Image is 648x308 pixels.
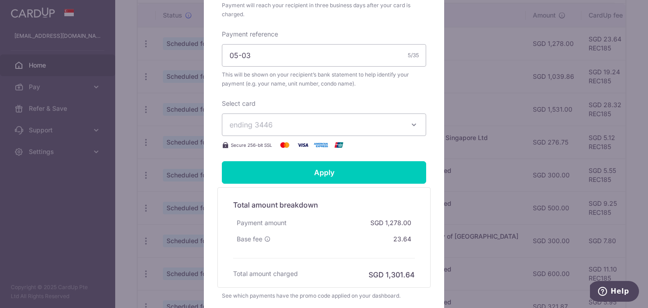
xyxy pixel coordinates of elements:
img: UnionPay [330,140,348,150]
span: ending 3446 [229,120,273,129]
label: Payment reference [222,30,278,39]
iframe: Opens a widget where you can find more information [590,281,639,303]
span: Secure 256-bit SSL [231,141,272,149]
label: Select card [222,99,256,108]
div: Payment will reach your recipient in three business days after your card is charged. [222,1,426,19]
h6: Total amount charged [233,269,298,278]
h5: Total amount breakdown [233,199,415,210]
img: American Express [312,140,330,150]
div: See which payments have the promo code applied on your dashboard. [222,291,426,300]
div: 5/35 [408,51,419,60]
div: SGD 1,278.00 [367,215,415,231]
button: ending 3446 [222,113,426,136]
div: Payment amount [233,215,290,231]
img: Mastercard [276,140,294,150]
input: Apply [222,161,426,184]
div: 23.64 [390,231,415,247]
h6: SGD 1,301.64 [369,269,415,280]
img: Visa [294,140,312,150]
span: This will be shown on your recipient’s bank statement to help identify your payment (e.g. your na... [222,70,426,88]
span: Base fee [237,235,262,244]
